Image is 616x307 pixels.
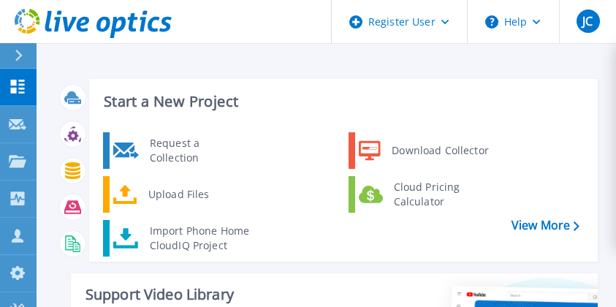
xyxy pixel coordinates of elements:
a: Request a Collection [103,132,253,169]
div: Download Collector [384,136,495,165]
a: Cloud Pricing Calculator [349,176,498,213]
div: Request a Collection [142,136,249,165]
a: Download Collector [349,132,498,169]
div: Support Video Library [85,285,354,304]
a: Upload Files [103,176,253,213]
h3: Start a New Project [104,94,579,110]
a: View More [512,219,579,232]
div: Upload Files [141,180,249,209]
div: Cloud Pricing Calculator [387,180,495,209]
span: JC [582,15,593,27]
div: Import Phone Home CloudIQ Project [142,224,256,253]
